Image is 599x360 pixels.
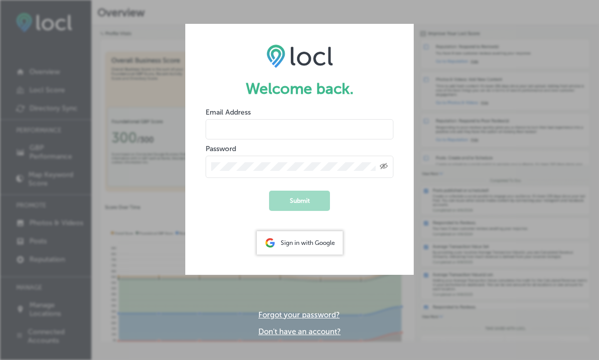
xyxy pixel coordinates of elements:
label: Password [206,145,236,153]
span: Toggle password visibility [380,162,388,171]
img: LOCL logo [267,44,333,67]
button: Submit [269,191,330,211]
div: Sign in with Google [257,231,343,255]
label: Email Address [206,108,251,117]
h1: Welcome back. [206,80,393,98]
a: Forgot your password? [258,310,340,319]
a: Don't have an account? [258,327,341,336]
